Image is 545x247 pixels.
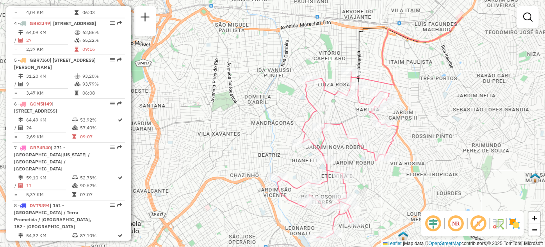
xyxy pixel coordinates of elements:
td: 57,40% [80,124,118,132]
i: % de utilização do peso [75,74,80,79]
div: Map data © contributors,© 2025 TomTom, Microsoft [381,240,545,247]
a: OpenStreetMap [429,241,462,246]
td: 93,79% [82,80,121,88]
i: % de utilização da cubagem [72,125,78,130]
i: % de utilização do peso [72,233,78,238]
td: 27 [26,36,74,44]
span: Ocultar NR [447,214,465,233]
td: 5,37 KM [26,191,72,199]
i: Tempo total em rota [72,192,76,197]
td: 4,04 KM [26,9,74,16]
i: % de utilização do peso [72,175,78,180]
em: Rota exportada [117,203,122,208]
td: 2,37 KM [26,45,74,53]
em: Rota exportada [117,101,122,106]
i: Rota otimizada [118,175,123,180]
td: 53,92% [80,116,118,124]
i: % de utilização da cubagem [72,183,78,188]
td: = [14,9,18,16]
em: Rota exportada [117,57,122,62]
img: Fluxo de ruas [492,217,504,230]
span: Exibir rótulo [469,214,488,233]
span: | [STREET_ADDRESS] [14,101,57,114]
i: % de utilização do peso [75,30,80,35]
i: Total de Atividades [18,38,23,43]
span: | [403,241,404,246]
span: − [532,225,537,234]
i: % de utilização da cubagem [75,82,80,86]
td: / [14,36,18,44]
img: 607 UDC Full Ferraz de Vasconcelos [530,173,540,183]
span: GBR7I60 [30,57,50,63]
td: 93,20% [82,72,121,80]
td: 65,22% [82,36,121,44]
i: Distância Total [18,118,23,122]
img: DS Teste [398,231,408,241]
td: 52,73% [80,174,118,182]
td: 64,09 KM [26,29,74,36]
i: Tempo total em rota [75,10,78,15]
a: Zoom out [529,224,540,236]
a: Zoom in [529,212,540,224]
td: 09:07 [80,133,118,141]
td: / [14,124,18,132]
em: Rota exportada [117,145,122,150]
i: Total de Atividades [18,183,23,188]
span: GBP4B40 [30,145,51,150]
em: Opções [110,57,115,62]
td: 3,47 KM [26,89,74,97]
td: = [14,133,18,141]
td: 07:07 [80,191,118,199]
a: Nova sessão e pesquisa [137,9,153,27]
em: Opções [110,101,115,106]
td: / [14,182,18,190]
i: Tempo total em rota [75,47,78,52]
td: 87,10% [80,232,118,240]
img: Exibir/Ocultar setores [508,217,521,230]
td: = [14,45,18,53]
span: | [STREET_ADDRESS] [50,20,96,26]
em: Opções [110,203,115,208]
a: Exibir filtros [520,9,536,25]
td: 62,86% [82,29,121,36]
span: DVT9394 [30,202,50,208]
td: 2,69 KM [26,133,72,141]
a: Leaflet [383,241,402,246]
td: = [14,191,18,199]
i: Total de Atividades [18,82,23,86]
td: 90,62% [80,182,118,190]
td: 54,32 KM [26,232,72,240]
td: 06:03 [82,9,121,16]
span: 6 - [14,101,57,114]
i: Tempo total em rota [72,134,76,139]
span: GBE2J49 [30,20,50,26]
i: Tempo total em rota [75,91,78,95]
i: % de utilização do peso [72,118,78,122]
span: GCM5H49 [30,101,52,107]
em: Opções [110,21,115,25]
td: = [14,89,18,97]
span: 5 - [14,57,96,70]
td: / [14,80,18,88]
span: 4 - [14,20,96,26]
i: Distância Total [18,175,23,180]
td: 31,20 KM [26,72,74,80]
span: Ocultar deslocamento [424,214,443,233]
span: 7 - [14,145,90,172]
i: Rota otimizada [118,233,123,238]
span: | 151 - [GEOGRAPHIC_DATA] / Terra Prometida / [GEOGRAPHIC_DATA], 152 - [GEOGRAPHIC_DATA] [14,202,91,229]
i: Distância Total [18,30,23,35]
i: Total de Atividades [18,125,23,130]
td: 11 [26,182,72,190]
td: 24 [26,124,72,132]
i: Rota otimizada [118,118,123,122]
i: Distância Total [18,74,23,79]
td: 9 [26,80,74,88]
td: 06:08 [82,89,121,97]
i: % de utilização da cubagem [75,38,80,43]
i: Distância Total [18,233,23,238]
span: | [STREET_ADDRESS][PERSON_NAME] [14,57,96,70]
em: Opções [110,145,115,150]
span: + [532,213,537,223]
td: 64,49 KM [26,116,72,124]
